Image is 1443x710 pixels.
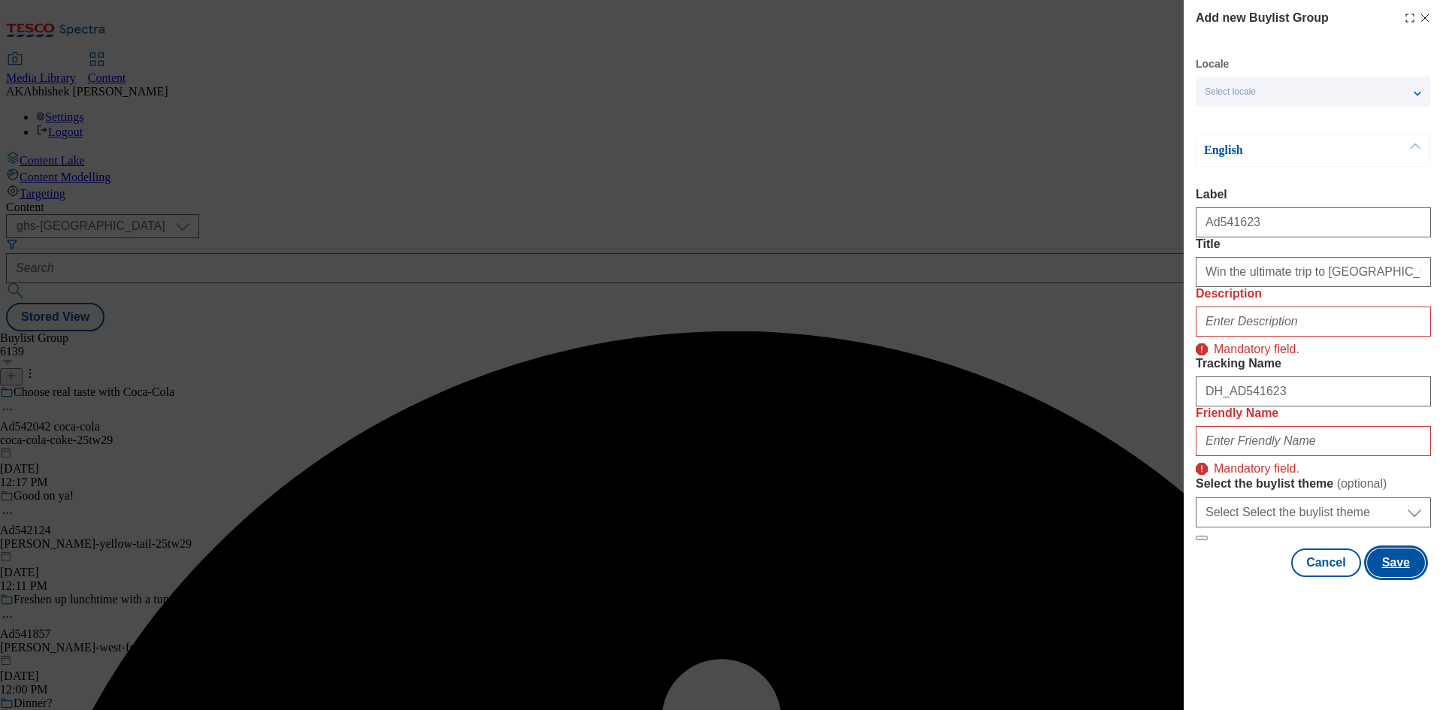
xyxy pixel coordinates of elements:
[1291,548,1360,577] button: Cancel
[1196,207,1431,237] input: Enter Label
[1204,143,1362,158] p: English
[1196,357,1431,370] label: Tracking Name
[1196,237,1431,251] label: Title
[1337,477,1387,490] span: ( optional )
[1196,60,1229,68] label: Locale
[1196,476,1431,491] label: Select the buylist theme
[1196,307,1431,337] input: Enter Description
[1367,548,1425,577] button: Save
[1214,336,1299,357] p: Mandatory field.
[1196,376,1431,406] input: Enter Tracking Name
[1196,406,1431,420] label: Friendly Name
[1196,188,1431,201] label: Label
[1214,455,1299,476] p: Mandatory field.
[1196,77,1430,107] button: Select locale
[1196,426,1431,456] input: Enter Friendly Name
[1196,257,1431,287] input: Enter Title
[1196,9,1329,27] h4: Add new Buylist Group
[1196,287,1431,301] label: Description
[1205,86,1256,98] span: Select locale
